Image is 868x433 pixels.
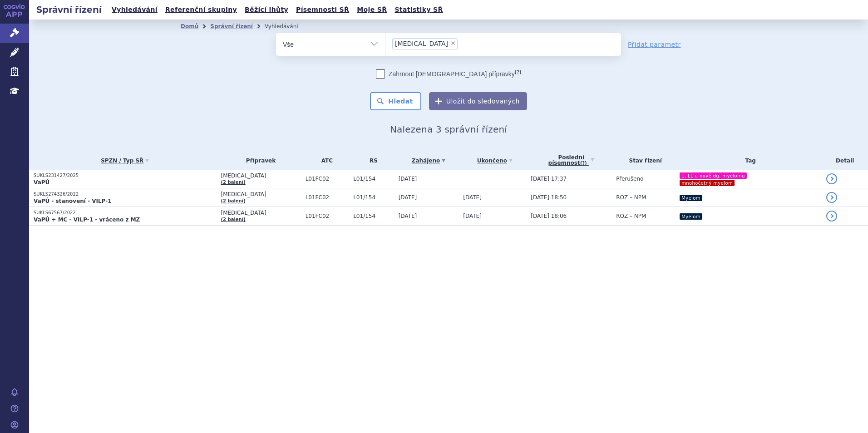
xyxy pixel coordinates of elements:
[450,40,456,46] span: ×
[515,69,521,75] abbr: (?)
[399,213,417,219] span: [DATE]
[675,151,822,170] th: Tag
[34,191,216,197] p: SUKLS274326/2022
[109,4,160,16] a: Vyhledávání
[463,194,482,201] span: [DATE]
[376,69,521,79] label: Zahrnout [DEMOGRAPHIC_DATA] přípravky
[616,213,646,219] span: ROZ – NPM
[301,151,349,170] th: ATC
[580,161,587,166] abbr: (?)
[221,180,245,185] a: (2 balení)
[460,38,465,49] input: [MEDICAL_DATA]
[29,3,109,16] h2: Správní řízení
[353,213,394,219] span: L01/154
[353,176,394,182] span: L01/154
[349,151,394,170] th: RS
[822,151,868,170] th: Detail
[826,192,837,203] a: detail
[399,194,417,201] span: [DATE]
[826,173,837,184] a: detail
[463,176,465,182] span: -
[34,179,49,186] strong: VaPÚ
[616,176,643,182] span: Přerušeno
[531,213,567,219] span: [DATE] 18:06
[463,154,526,167] a: Ukončeno
[370,92,421,110] button: Hledat
[242,4,291,16] a: Běžící lhůty
[680,195,702,201] i: Myelom
[293,4,352,16] a: Písemnosti SŘ
[429,92,527,110] button: Uložit do sledovaných
[826,211,837,221] a: detail
[34,216,140,223] strong: VaPÚ + MC - VILP-1 - vráceno z MZ
[392,4,445,16] a: Statistiky SŘ
[390,124,507,135] span: Nalezena 3 správní řízení
[265,20,310,33] li: Vyhledávání
[680,172,747,179] i: 1. LL u nově dg. myelomu
[34,154,216,167] a: SPZN / Typ SŘ
[616,194,646,201] span: ROZ – NPM
[216,151,301,170] th: Přípravek
[531,176,567,182] span: [DATE] 17:37
[353,194,394,201] span: L01/154
[354,4,390,16] a: Moje SŘ
[395,40,448,47] span: [MEDICAL_DATA]
[612,151,675,170] th: Stav řízení
[628,40,681,49] a: Přidat parametr
[306,176,349,182] span: L01FC02
[306,213,349,219] span: L01FC02
[399,176,417,182] span: [DATE]
[163,4,240,16] a: Referenční skupiny
[680,213,702,220] i: Myelom
[181,23,198,30] a: Domů
[34,210,216,216] p: SUKLS67567/2022
[221,172,301,179] span: [MEDICAL_DATA]
[221,198,245,203] a: (2 balení)
[306,194,349,201] span: L01FC02
[34,198,112,204] strong: VaPÚ - stanovení - VILP-1
[463,213,482,219] span: [DATE]
[680,180,735,186] i: mnohočetný myelom
[399,154,459,167] a: Zahájeno
[34,172,216,179] p: SUKLS231427/2025
[531,151,612,170] a: Poslednípísemnost(?)
[221,210,301,216] span: [MEDICAL_DATA]
[531,194,567,201] span: [DATE] 18:50
[210,23,253,30] a: Správní řízení
[221,217,245,222] a: (2 balení)
[221,191,301,197] span: [MEDICAL_DATA]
